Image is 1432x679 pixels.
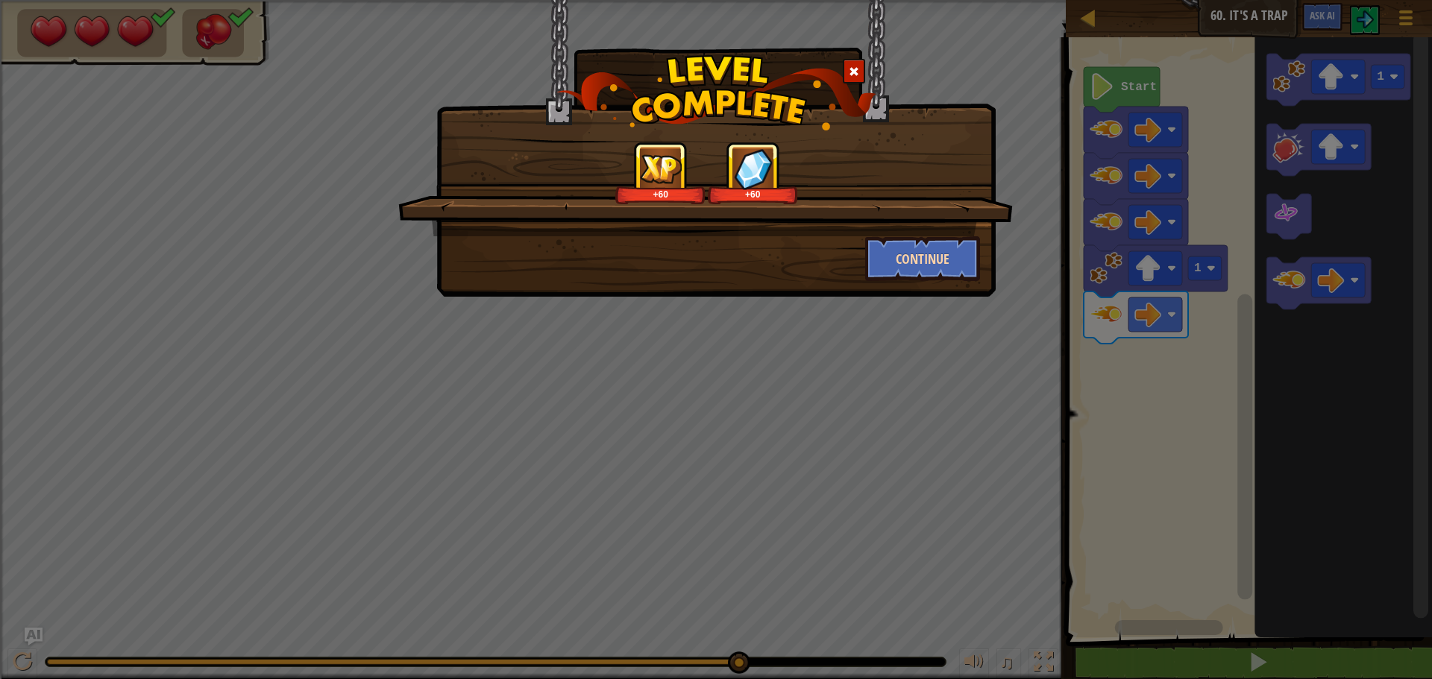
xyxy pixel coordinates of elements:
[6,75,1426,89] div: Delete
[6,48,1426,62] div: Sort New > Old
[711,189,795,200] div: +60
[734,148,773,189] img: reward_icon_gems.png
[618,189,703,200] div: +60
[6,62,1426,75] div: Move To ...
[865,236,981,281] button: Continue
[6,89,1426,102] div: Options
[6,19,138,35] input: Search outlines
[6,6,312,19] div: Home
[6,35,1426,48] div: Sort A > Z
[640,154,682,183] img: reward_icon_xp.png
[556,55,876,130] img: level_complete.png
[6,102,1426,116] div: Sign out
